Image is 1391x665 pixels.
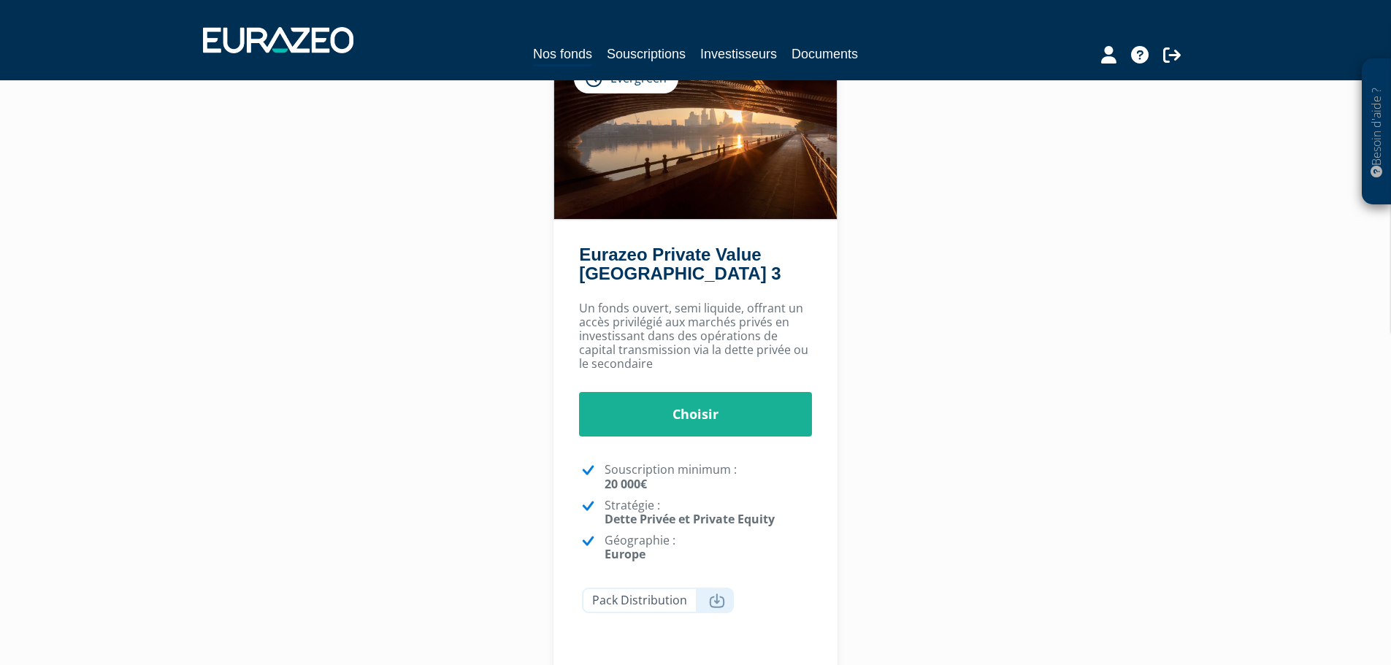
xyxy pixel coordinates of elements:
[605,511,775,527] strong: Dette Privée et Private Equity
[792,44,858,64] a: Documents
[554,48,837,219] img: Eurazeo Private Value Europe 3
[605,546,645,562] strong: Europe
[579,245,781,283] a: Eurazeo Private Value [GEOGRAPHIC_DATA] 3
[579,301,812,372] p: Un fonds ouvert, semi liquide, offrant un accès privilégié aux marchés privés en investissant dan...
[1368,66,1385,198] p: Besoin d'aide ?
[203,27,353,53] img: 1732889491-logotype_eurazeo_blanc_rvb.png
[533,44,592,66] a: Nos fonds
[605,463,812,491] p: Souscription minimum :
[607,44,686,64] a: Souscriptions
[605,476,647,492] strong: 20 000€
[605,534,812,561] p: Géographie :
[605,499,812,526] p: Stratégie :
[700,44,777,64] a: Investisseurs
[582,588,734,613] a: Pack Distribution
[579,392,812,437] a: Choisir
